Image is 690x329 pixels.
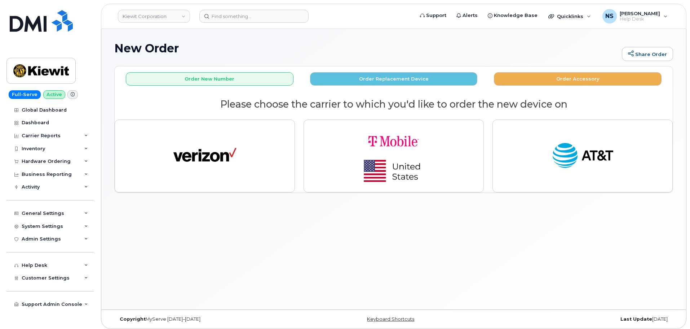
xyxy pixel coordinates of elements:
[114,42,618,55] h1: New Order
[343,126,444,186] img: t-mobile-78392d334a420d5b7f0e63d4fa81f6287a21d394dc80d677554bb55bbab1186f.png
[659,298,685,324] iframe: Messenger Launcher
[114,316,301,322] div: MyServe [DATE]–[DATE]
[120,316,146,322] strong: Copyright
[487,316,673,322] div: [DATE]
[494,72,662,86] button: Order Accessory
[310,72,478,86] button: Order Replacement Device
[115,99,673,110] h2: Please choose the carrier to which you'd like to order the new device on
[622,47,673,61] a: Share Order
[173,140,236,172] img: verizon-ab2890fd1dd4a6c9cf5f392cd2db4626a3dae38ee8226e09bcb5c993c4c79f81.png
[126,72,293,86] button: Order New Number
[620,316,652,322] strong: Last Update
[551,140,614,172] img: at_t-fb3d24644a45acc70fc72cc47ce214d34099dfd970ee3ae2334e4251f9d920fd.png
[367,316,414,322] a: Keyboard Shortcuts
